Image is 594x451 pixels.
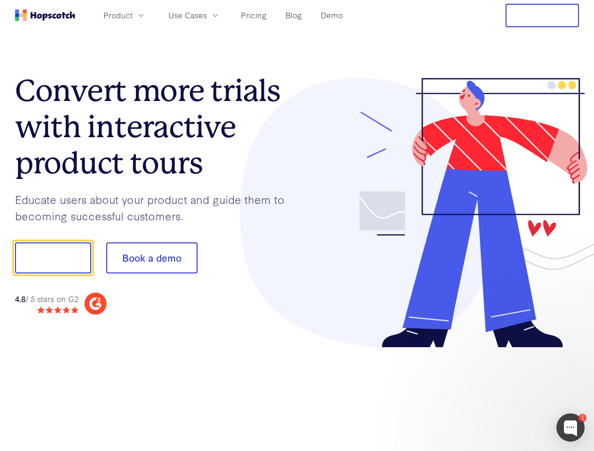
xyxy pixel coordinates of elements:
h1: Convert more trials with interactive product tours [15,73,297,181]
a: Pricing [237,8,270,23]
span: Use Cases [168,9,207,21]
button: Book a demo [106,242,198,273]
span: Product [103,9,133,21]
button: Free Trial [506,4,579,27]
p: Educate users about your product and guide them to becoming successful customers. [15,191,297,224]
strong: 4.8 [15,293,25,304]
button: Use Cases [163,8,226,23]
a: Demo [317,8,347,23]
button: Show me! [15,242,91,273]
a: Home [15,9,75,21]
div: / 5 stars on G2 [15,293,79,305]
a: Blog [282,8,306,23]
div: 1 [578,414,586,422]
button: Product [98,8,151,23]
